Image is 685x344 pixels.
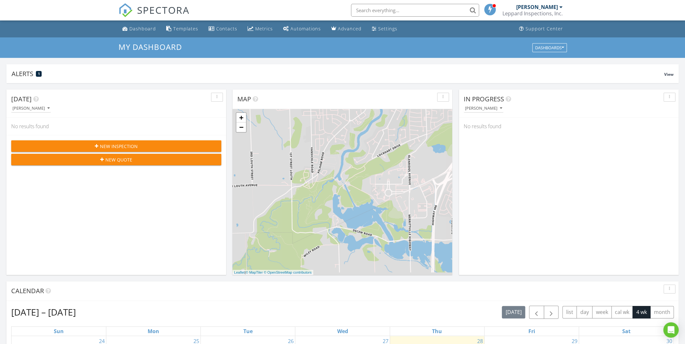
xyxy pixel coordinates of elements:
[502,10,563,17] div: Leppard Inspections, Inc.
[431,327,443,336] a: Thursday
[464,104,503,113] button: [PERSON_NAME]
[11,154,221,165] button: New Quote
[237,95,251,103] span: Map
[232,270,313,275] div: |
[621,327,632,336] a: Saturday
[592,306,612,318] button: week
[336,327,349,336] a: Wednesday
[38,72,40,76] span: 1
[464,95,504,103] span: In Progress
[129,26,156,32] div: Dashboard
[242,327,254,336] a: Tuesday
[290,26,321,32] div: Automations
[264,270,312,274] a: © OpenStreetMap contributors
[281,23,323,35] a: Automations (Basic)
[632,306,650,318] button: 4 wk
[650,306,674,318] button: month
[164,23,201,35] a: Templates
[664,72,673,77] span: View
[527,327,536,336] a: Friday
[118,3,133,17] img: The Best Home Inspection Software - Spectora
[105,156,132,163] span: New Quote
[236,122,246,132] a: Zoom out
[245,23,275,35] a: Metrics
[535,45,564,50] div: Dashboards
[329,23,364,35] a: Advanced
[11,140,221,152] button: New Inspection
[120,23,159,35] a: Dashboard
[532,43,567,52] button: Dashboards
[611,306,633,318] button: cal wk
[11,286,44,295] span: Calendar
[173,26,198,32] div: Templates
[517,23,566,35] a: Support Center
[338,26,362,32] div: Advanced
[459,118,679,135] div: No results found
[216,26,237,32] div: Contacts
[369,23,400,35] a: Settings
[255,26,273,32] div: Metrics
[529,306,544,319] button: Previous
[11,306,76,318] h2: [DATE] – [DATE]
[137,3,190,17] span: SPECTORA
[234,270,245,274] a: Leaflet
[351,4,479,17] input: Search everything...
[502,306,525,318] button: [DATE]
[118,9,190,22] a: SPECTORA
[465,106,502,111] div: [PERSON_NAME]
[663,322,679,338] div: Open Intercom Messenger
[118,42,182,52] span: My Dashboard
[146,327,160,336] a: Monday
[11,104,51,113] button: [PERSON_NAME]
[206,23,240,35] a: Contacts
[576,306,592,318] button: day
[562,306,577,318] button: list
[53,327,65,336] a: Sunday
[544,306,559,319] button: Next
[236,113,246,122] a: Zoom in
[246,270,263,274] a: © MapTiler
[12,69,664,78] div: Alerts
[516,4,558,10] div: [PERSON_NAME]
[526,26,563,32] div: Support Center
[12,106,50,111] div: [PERSON_NAME]
[378,26,397,32] div: Settings
[11,95,32,103] span: [DATE]
[100,143,138,150] span: New Inspection
[6,118,226,135] div: No results found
